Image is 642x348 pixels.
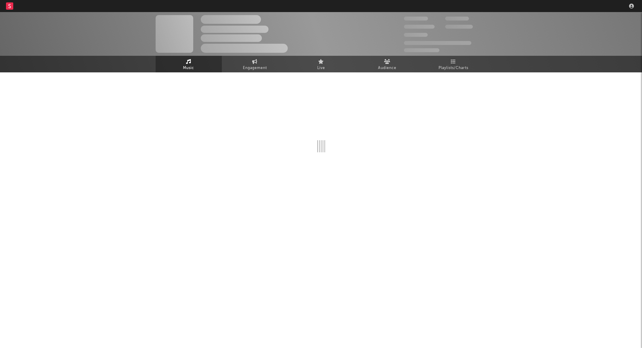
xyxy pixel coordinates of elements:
span: Jump Score: 85.0 [404,48,439,52]
a: Music [156,56,222,72]
span: 100,000 [445,17,469,21]
a: Audience [354,56,420,72]
span: 100,000 [404,33,428,37]
span: Engagement [243,65,267,72]
a: Live [288,56,354,72]
span: Audience [378,65,396,72]
span: 300,000 [404,17,428,21]
span: Playlists/Charts [439,65,468,72]
span: Live [317,65,325,72]
span: 50,000,000 Monthly Listeners [404,41,471,45]
span: Music [183,65,194,72]
a: Playlists/Charts [420,56,487,72]
span: 50,000,000 [404,25,435,29]
a: Engagement [222,56,288,72]
span: 1,000,000 [445,25,473,29]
